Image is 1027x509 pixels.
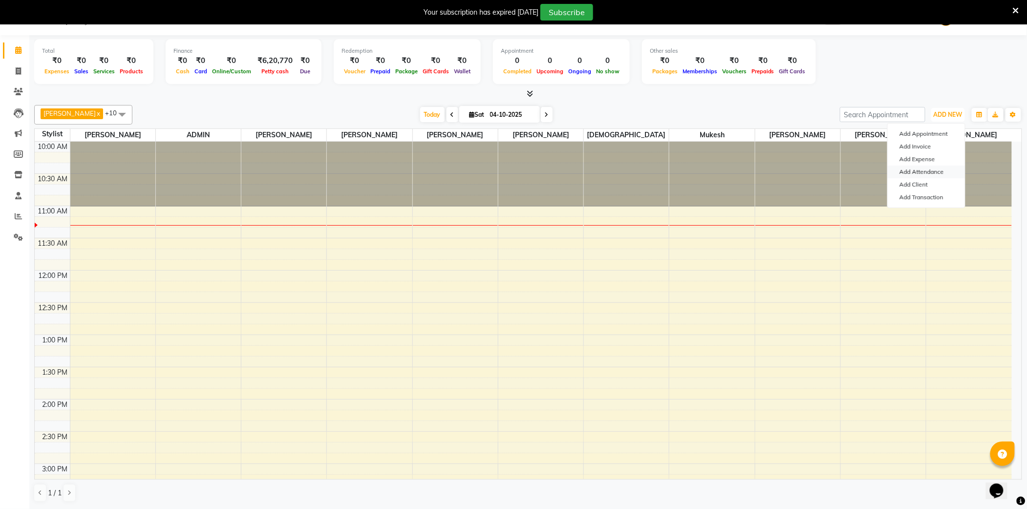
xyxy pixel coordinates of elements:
[413,129,498,141] span: [PERSON_NAME]
[888,127,965,140] button: Add Appointment
[680,55,720,66] div: ₹0
[254,55,297,66] div: ₹6,20,770
[534,55,566,66] div: 0
[96,109,100,117] a: x
[327,129,412,141] span: [PERSON_NAME]
[934,111,963,118] span: ADD NEW
[72,68,91,75] span: Sales
[368,55,393,66] div: ₹0
[888,178,965,191] a: Add Client
[650,68,680,75] span: Packages
[192,55,210,66] div: ₹0
[41,464,70,474] div: 3:00 PM
[594,68,622,75] span: No show
[501,55,534,66] div: 0
[424,7,538,18] div: Your subscription has expired [DATE]
[420,107,445,122] span: Today
[566,55,594,66] div: 0
[420,55,451,66] div: ₹0
[888,140,965,153] a: Add Invoice
[777,68,808,75] span: Gift Cards
[650,55,680,66] div: ₹0
[931,108,965,122] button: ADD NEW
[749,68,777,75] span: Prepaids
[393,68,420,75] span: Package
[986,470,1017,499] iframe: chat widget
[259,68,291,75] span: Petty cash
[342,55,368,66] div: ₹0
[451,68,473,75] span: Wallet
[43,109,96,117] span: [PERSON_NAME]
[487,107,536,122] input: 2025-10-04
[91,55,117,66] div: ₹0
[72,55,91,66] div: ₹0
[37,271,70,281] div: 12:00 PM
[42,47,146,55] div: Total
[70,129,155,141] span: [PERSON_NAME]
[888,166,965,178] a: Add Attendance
[680,68,720,75] span: Memberships
[368,68,393,75] span: Prepaid
[501,47,622,55] div: Appointment
[241,129,326,141] span: [PERSON_NAME]
[173,68,192,75] span: Cash
[594,55,622,66] div: 0
[342,47,473,55] div: Redemption
[888,191,965,204] a: Add Transaction
[41,400,70,410] div: 2:00 PM
[41,432,70,442] div: 2:30 PM
[840,107,925,122] input: Search Appointment
[669,129,754,141] span: Mukesh
[173,55,192,66] div: ₹0
[210,55,254,66] div: ₹0
[36,206,70,216] div: 11:00 AM
[584,129,669,141] span: [DEMOGRAPHIC_DATA]
[393,55,420,66] div: ₹0
[41,367,70,378] div: 1:30 PM
[36,174,70,184] div: 10:30 AM
[498,129,583,141] span: [PERSON_NAME]
[467,111,487,118] span: Sat
[926,129,1012,141] span: [PERSON_NAME]
[841,129,926,141] span: [PERSON_NAME]
[888,153,965,166] a: Add Expense
[749,55,777,66] div: ₹0
[42,55,72,66] div: ₹0
[41,335,70,345] div: 1:00 PM
[35,129,70,139] div: Stylist
[36,238,70,249] div: 11:30 AM
[650,47,808,55] div: Other sales
[37,303,70,313] div: 12:30 PM
[36,142,70,152] div: 10:00 AM
[173,47,314,55] div: Finance
[566,68,594,75] span: Ongoing
[48,488,62,498] span: 1 / 1
[501,68,534,75] span: Completed
[534,68,566,75] span: Upcoming
[210,68,254,75] span: Online/Custom
[755,129,840,141] span: [PERSON_NAME]
[720,68,749,75] span: Vouchers
[777,55,808,66] div: ₹0
[156,129,241,141] span: ADMIN
[91,68,117,75] span: Services
[192,68,210,75] span: Card
[117,55,146,66] div: ₹0
[451,55,473,66] div: ₹0
[42,68,72,75] span: Expenses
[540,4,593,21] button: Subscribe
[342,68,368,75] span: Voucher
[297,55,314,66] div: ₹0
[720,55,749,66] div: ₹0
[105,109,124,117] span: +10
[420,68,451,75] span: Gift Cards
[117,68,146,75] span: Products
[298,68,313,75] span: Due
